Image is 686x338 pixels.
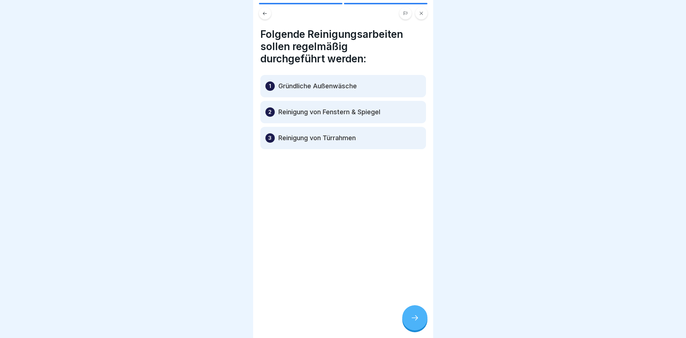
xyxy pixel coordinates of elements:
[269,82,271,90] p: 1
[260,28,426,65] h4: Folgende Reinigungsarbeiten sollen regelmäßig durchgeführt werden:
[278,134,356,142] p: Reinigung von Türrahmen
[268,134,272,142] p: 3
[268,108,272,116] p: 2
[278,82,357,90] p: Gründliche Außenwäsche
[278,108,380,116] p: Reinigung von Fenstern & Spiegel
